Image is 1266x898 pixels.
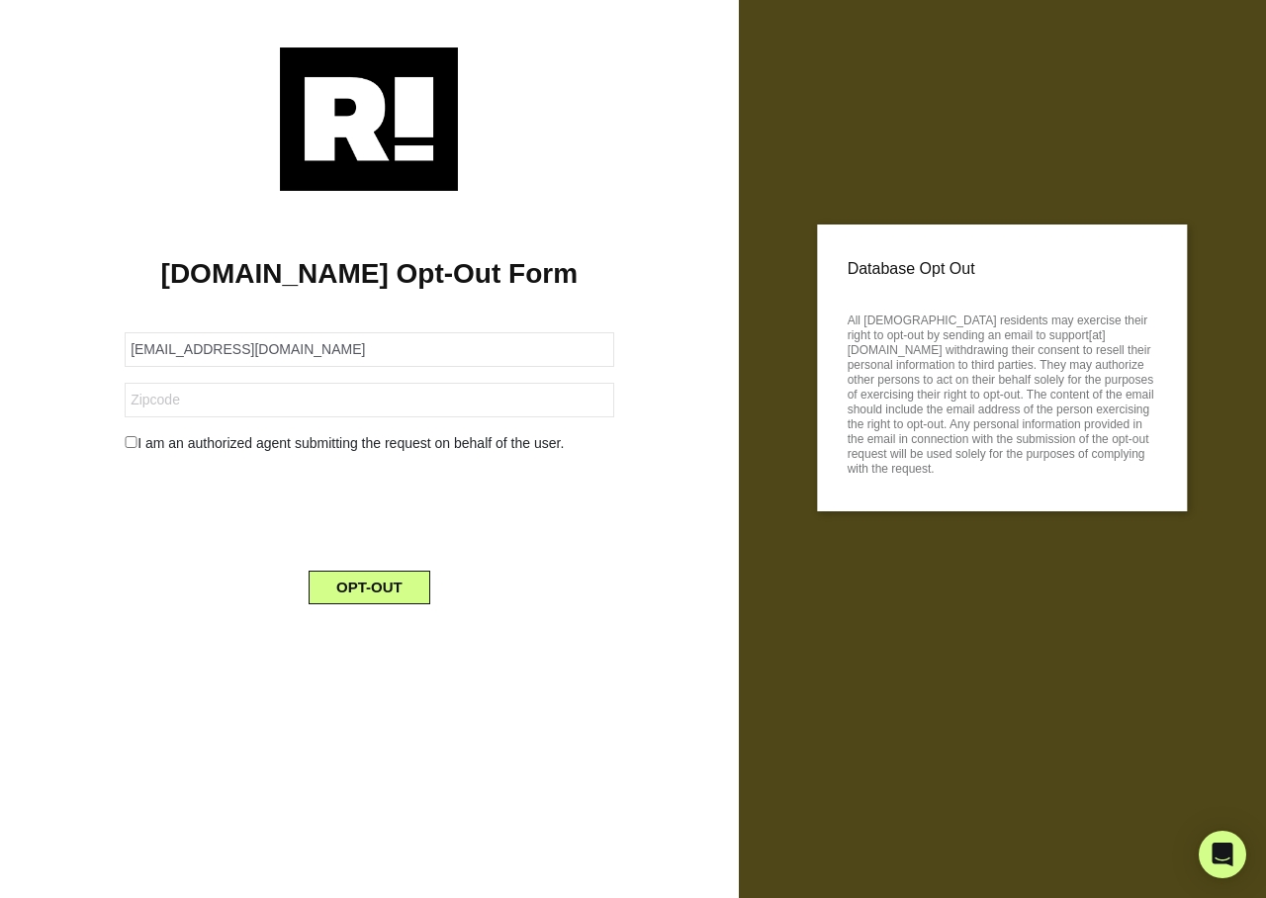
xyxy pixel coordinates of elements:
[848,254,1157,284] p: Database Opt Out
[110,433,628,454] div: I am an authorized agent submitting the request on behalf of the user.
[30,257,709,291] h1: [DOMAIN_NAME] Opt-Out Form
[280,47,458,191] img: Retention.com
[309,571,430,604] button: OPT-OUT
[219,470,519,547] iframe: reCAPTCHA
[125,383,613,417] input: Zipcode
[1199,831,1246,878] div: Open Intercom Messenger
[125,332,613,367] input: Email Address
[848,308,1157,477] p: All [DEMOGRAPHIC_DATA] residents may exercise their right to opt-out by sending an email to suppo...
